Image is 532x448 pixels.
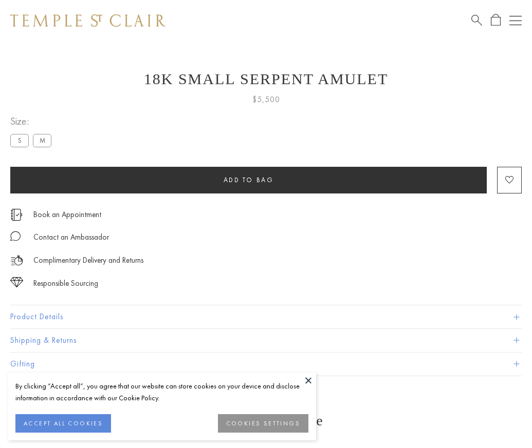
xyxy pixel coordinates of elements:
button: Open navigation [509,14,522,27]
label: S [10,134,29,147]
button: Product Details [10,305,522,328]
img: icon_appointment.svg [10,209,23,221]
button: COOKIES SETTINGS [218,414,308,433]
div: By clicking “Accept all”, you agree that our website can store cookies on your device and disclos... [15,380,308,404]
img: icon_delivery.svg [10,254,23,267]
a: Book an Appointment [33,209,101,220]
button: Gifting [10,353,522,376]
img: icon_sourcing.svg [10,277,23,287]
a: Open Shopping Bag [491,14,501,27]
h1: 18K Small Serpent Amulet [10,70,522,88]
a: Search [471,14,482,27]
button: ACCEPT ALL COOKIES [15,414,111,433]
span: Size: [10,113,56,130]
p: Complimentary Delivery and Returns [33,254,143,267]
button: Shipping & Returns [10,329,522,352]
label: M [33,134,51,147]
div: Responsible Sourcing [33,277,98,290]
div: Contact an Ambassador [33,231,109,244]
img: Temple St. Clair [10,14,166,27]
span: $5,500 [252,93,280,106]
button: Add to bag [10,167,487,193]
img: MessageIcon-01_2.svg [10,231,21,241]
span: Add to bag [224,176,274,184]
